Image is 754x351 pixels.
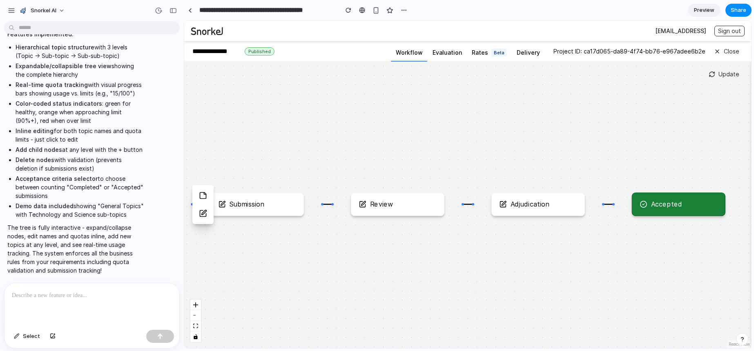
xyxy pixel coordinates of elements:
button: Evaluation [243,26,283,41]
li: with validation (prevents deletion if submissions exist) [16,156,144,173]
strong: Expandable/collapsible tree view [16,62,112,69]
strong: Features implemented: [7,31,74,38]
div: Submission [45,180,80,187]
div: Accepted [467,180,498,187]
div: Adjudication [326,180,365,187]
button: Close [526,25,559,36]
div: Review [186,180,209,187]
div: Control Panel [6,279,17,321]
button: Sign out [530,5,560,16]
button: Workflow [207,26,243,41]
li: showing the complete hierarchy [16,62,144,79]
strong: Acceptance criteria selector [16,175,98,182]
a: Preview [688,4,721,17]
li: : green for healthy, orange when approaching limit (90%+), red when over limit [16,99,144,125]
a: React Flow attribution [544,321,566,326]
button: Share [725,4,752,17]
button: Fit View [6,300,17,311]
strong: Real-time quota tracking [16,81,88,88]
li: with 3 levels (Topic → Sub-topic → Sub-sub-topic) [16,43,144,60]
li: for both topic names and quota limits - just click to edit [16,127,144,144]
button: Select [10,330,44,343]
span: Share [731,6,746,14]
span: Select [23,332,40,340]
button: Delivery [328,26,361,41]
li: to choose between counting "Completed" or "Accepted" submissions [16,174,144,200]
strong: Delete nodes [16,156,54,163]
span: Beta [307,28,323,36]
li: with visual progress bars showing usage vs. limits (e.g., "15/100") [16,80,144,98]
button: Zoom In [6,279,17,289]
span: Preview [694,6,714,14]
button: Toggle Interactivity [6,311,17,321]
div: Published [60,27,90,35]
button: Update [521,48,559,59]
strong: Color-coded status indicators [16,100,102,107]
button: Zoom Out [6,289,17,300]
div: [EMAIL_ADDRESS] [471,7,522,13]
span: Snorkel AI [31,7,56,15]
button: Snorkel AI [16,4,69,17]
li: showing "General Topics" with Technology and Science sub-topics [16,202,144,219]
strong: Demo data included [16,202,74,209]
li: at any level with the + button [16,145,144,154]
strong: Inline editing [16,127,54,134]
span: Rates [288,29,304,35]
p: The tree is fully interactive - expand/collapse nodes, edit names and quotas inline, add new topi... [7,223,144,275]
div: Click to copy [398,25,523,36]
div: Project ID: [369,25,398,36]
strong: Hierarchical topic structure [16,44,94,51]
strong: Add child nodes [16,146,62,153]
